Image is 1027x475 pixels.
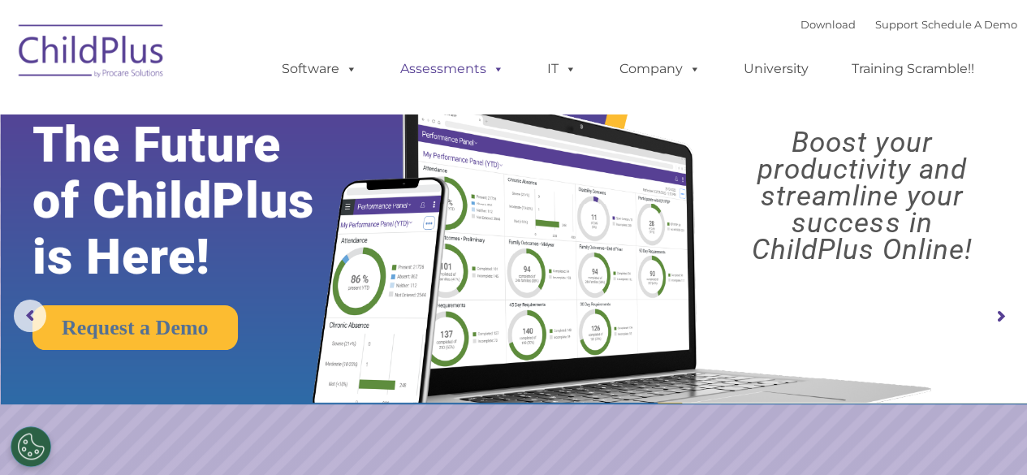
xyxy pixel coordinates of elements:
[32,117,360,285] rs-layer: The Future of ChildPlus is Here!
[265,53,373,85] a: Software
[946,397,1027,475] iframe: Chat Widget
[384,53,520,85] a: Assessments
[835,53,990,85] a: Training Scramble!!
[32,305,238,350] a: Request a Demo
[875,18,918,31] a: Support
[727,53,825,85] a: University
[603,53,717,85] a: Company
[226,174,295,186] span: Phone number
[921,18,1017,31] a: Schedule A Demo
[531,53,593,85] a: IT
[800,18,1017,31] font: |
[11,426,51,467] button: Cookies Settings
[226,107,275,119] span: Last name
[800,18,856,31] a: Download
[710,129,1014,263] rs-layer: Boost your productivity and streamline your success in ChildPlus Online!
[11,13,173,94] img: ChildPlus by Procare Solutions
